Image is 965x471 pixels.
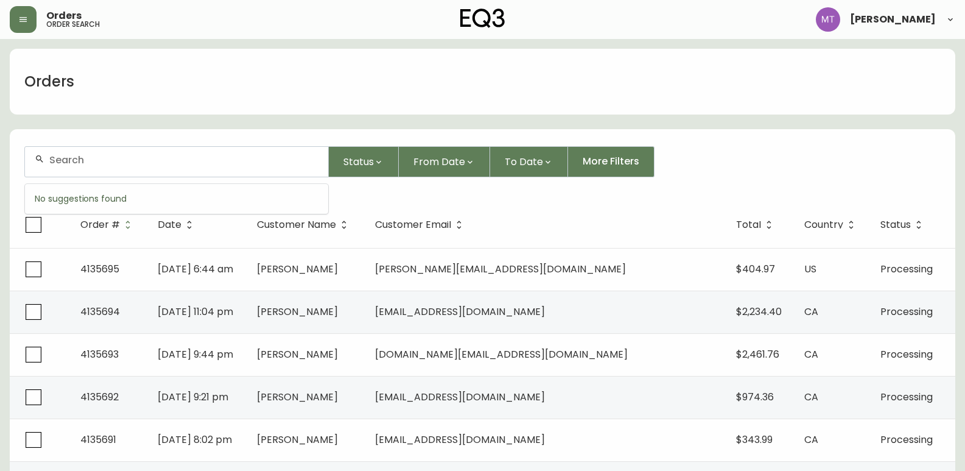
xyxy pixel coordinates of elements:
span: Country [804,221,843,228]
span: [DATE] 11:04 pm [158,305,233,319]
span: $404.97 [736,262,775,276]
span: $974.36 [736,390,774,404]
span: Customer Name [257,221,336,228]
span: Orders [46,11,82,21]
span: Date [158,219,197,230]
span: Processing [880,433,933,447]
span: [PERSON_NAME] [257,433,338,447]
span: [EMAIL_ADDRESS][DOMAIN_NAME] [375,390,545,404]
span: Total [736,221,761,228]
span: Status [880,219,927,230]
span: US [804,262,816,276]
span: Customer Email [375,219,467,230]
span: [EMAIL_ADDRESS][DOMAIN_NAME] [375,433,545,447]
span: More Filters [583,155,639,168]
span: [PERSON_NAME] [257,262,338,276]
span: [DOMAIN_NAME][EMAIL_ADDRESS][DOMAIN_NAME] [375,347,628,361]
span: 4135693 [80,347,119,361]
button: Status [329,146,399,177]
h5: order search [46,21,100,28]
span: 4135694 [80,305,120,319]
span: 4135695 [80,262,119,276]
span: $2,234.40 [736,305,782,319]
span: [DATE] 8:02 pm [158,433,232,447]
span: [PERSON_NAME] [257,305,338,319]
span: Total [736,219,777,230]
span: $2,461.76 [736,347,779,361]
span: From Date [413,154,465,169]
span: CA [804,433,818,447]
span: Customer Name [257,219,352,230]
span: CA [804,390,818,404]
h1: Orders [24,71,74,92]
span: [EMAIL_ADDRESS][DOMAIN_NAME] [375,305,545,319]
span: Status [343,154,374,169]
span: [DATE] 9:21 pm [158,390,228,404]
span: [DATE] 9:44 pm [158,347,233,361]
span: Status [880,221,911,228]
span: Country [804,219,859,230]
button: To Date [490,146,568,177]
span: 4135692 [80,390,119,404]
span: 4135691 [80,433,116,447]
span: Order # [80,221,120,228]
span: Processing [880,305,933,319]
button: From Date [399,146,490,177]
span: [PERSON_NAME] [850,15,936,24]
span: Date [158,221,181,228]
button: More Filters [568,146,654,177]
span: $343.99 [736,433,773,447]
span: [PERSON_NAME] [257,347,338,361]
div: No suggestions found [25,184,328,214]
span: CA [804,347,818,361]
span: Processing [880,262,933,276]
span: [DATE] 6:44 am [158,262,233,276]
img: 397d82b7ede99da91c28605cdd79fceb [816,7,840,32]
span: Processing [880,390,933,404]
span: [PERSON_NAME] [257,390,338,404]
span: [PERSON_NAME][EMAIL_ADDRESS][DOMAIN_NAME] [375,262,626,276]
span: Processing [880,347,933,361]
img: logo [460,9,505,28]
span: To Date [505,154,543,169]
span: Customer Email [375,221,451,228]
span: Order # [80,219,136,230]
input: Search [49,154,318,166]
span: CA [804,305,818,319]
